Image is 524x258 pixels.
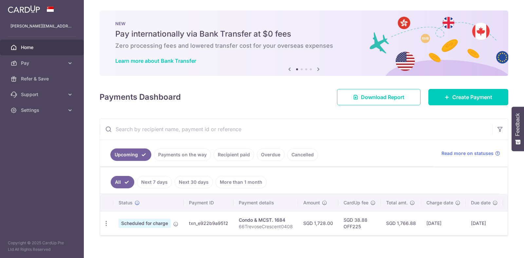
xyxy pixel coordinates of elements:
span: Home [21,44,64,51]
span: CardUp fee [344,199,368,206]
h5: Pay internationally via Bank Transfer at $0 fees [115,29,493,39]
p: [PERSON_NAME][EMAIL_ADDRESS][DOMAIN_NAME] [10,23,73,29]
img: Bank Card [505,219,518,227]
span: Due date [471,199,491,206]
td: SGD 38.88 OFF225 [338,211,381,235]
img: Bank transfer banner [100,10,508,76]
a: Payments on the way [154,148,211,161]
span: Support [21,91,64,98]
span: Total amt. [386,199,408,206]
a: Recipient paid [214,148,254,161]
a: Next 7 days [137,176,172,188]
button: Feedback - Show survey [512,107,524,151]
a: Cancelled [287,148,318,161]
td: [DATE] [466,211,503,235]
a: Learn more about Bank Transfer [115,58,196,64]
span: Settings [21,107,64,113]
span: Status [119,199,133,206]
span: Feedback [515,113,521,136]
a: Read more on statuses [441,150,500,157]
span: Refer & Save [21,76,64,82]
span: Scheduled for charge [119,219,171,228]
a: Next 30 days [175,176,213,188]
h4: Payments Dashboard [100,91,181,103]
a: Upcoming [110,148,151,161]
span: Read more on statuses [441,150,494,157]
a: Download Report [337,89,421,105]
p: NEW [115,21,493,26]
th: Payment ID [184,194,234,211]
a: All [111,176,134,188]
p: 66TrevoseCrescent0408 [239,223,293,230]
a: More than 1 month [215,176,267,188]
a: Overdue [257,148,285,161]
div: Condo & MCST. 1684 [239,217,293,223]
th: Payment details [234,194,298,211]
span: Create Payment [452,93,492,101]
h6: Zero processing fees and lowered transfer cost for your overseas expenses [115,42,493,50]
span: Pay [21,60,64,66]
a: Create Payment [428,89,508,105]
td: txn_e922b9a9512 [184,211,234,235]
span: Charge date [426,199,453,206]
span: Amount [303,199,320,206]
input: Search by recipient name, payment id or reference [100,119,492,140]
td: SGD 1,766.88 [381,211,421,235]
td: [DATE] [421,211,466,235]
span: Download Report [361,93,404,101]
td: SGD 1,728.00 [298,211,338,235]
img: CardUp [8,5,40,13]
